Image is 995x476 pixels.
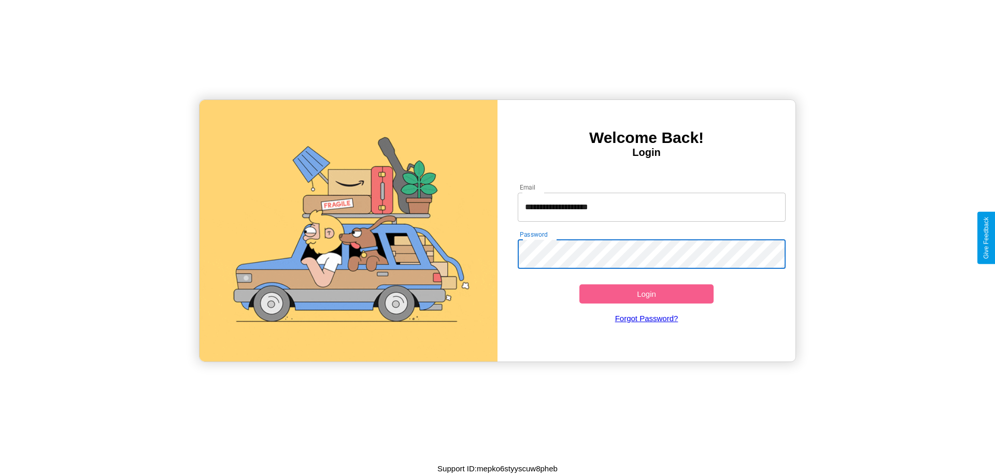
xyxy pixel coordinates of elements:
label: Password [520,230,547,239]
p: Support ID: mepko6styyscuw8pheb [437,461,558,475]
img: gif [200,100,497,362]
a: Forgot Password? [513,304,781,333]
h3: Welcome Back! [497,129,795,147]
button: Login [579,284,714,304]
label: Email [520,183,536,192]
h4: Login [497,147,795,158]
div: Give Feedback [983,217,990,259]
